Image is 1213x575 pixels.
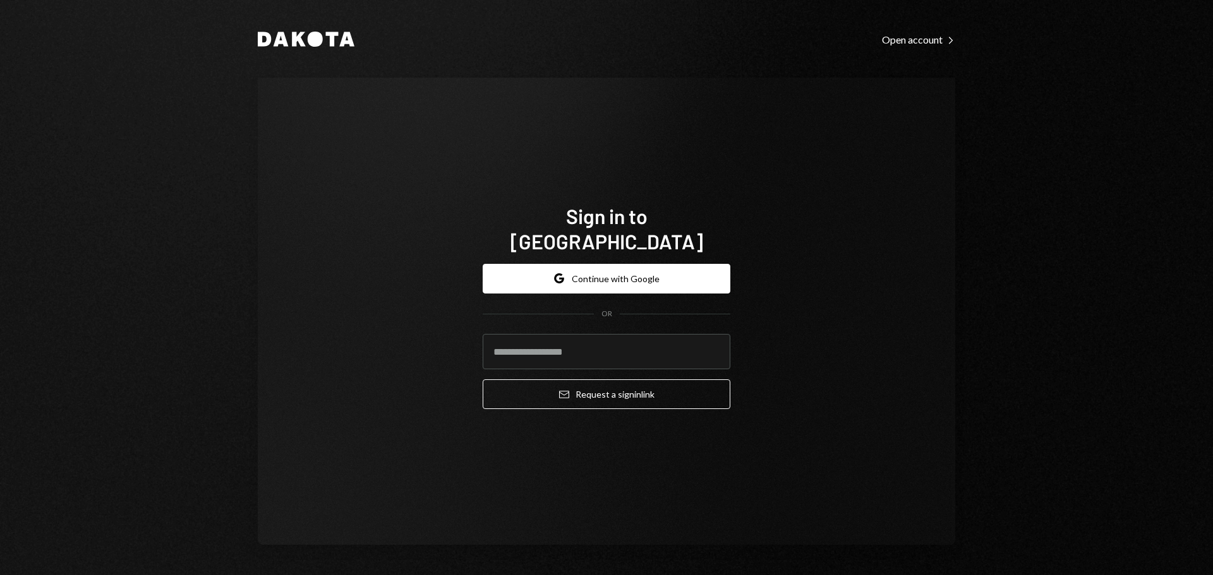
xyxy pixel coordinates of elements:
[483,264,730,293] button: Continue with Google
[483,203,730,254] h1: Sign in to [GEOGRAPHIC_DATA]
[601,309,612,319] div: OR
[483,379,730,409] button: Request a signinlink
[882,33,955,46] div: Open account
[882,32,955,46] a: Open account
